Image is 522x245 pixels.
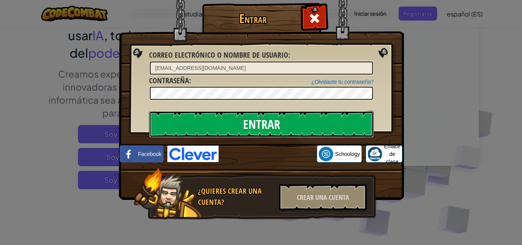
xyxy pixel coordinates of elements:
[319,147,333,161] img: schoology.png
[149,50,288,60] font: Correo electrónico o nombre de usuario
[288,50,290,60] font: :
[167,146,219,162] img: clever-logo-blue.png
[311,79,374,85] a: ¿Olvidaste tu contraseña?
[384,143,400,165] font: Enlace de clase
[198,186,262,207] font: ¿Quieres crear una cuenta?
[297,193,349,202] font: Crear una cuenta
[122,147,136,161] img: facebook_small.png
[368,147,382,161] img: classlink-logo-small.png
[239,10,267,27] font: Entrar
[149,75,189,86] font: Contraseña
[138,151,161,157] font: Facebook
[219,146,317,162] iframe: Iniciar sesión con el botón de Google
[335,151,360,157] font: Schoology
[149,111,374,138] input: Entrar
[189,75,191,86] font: :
